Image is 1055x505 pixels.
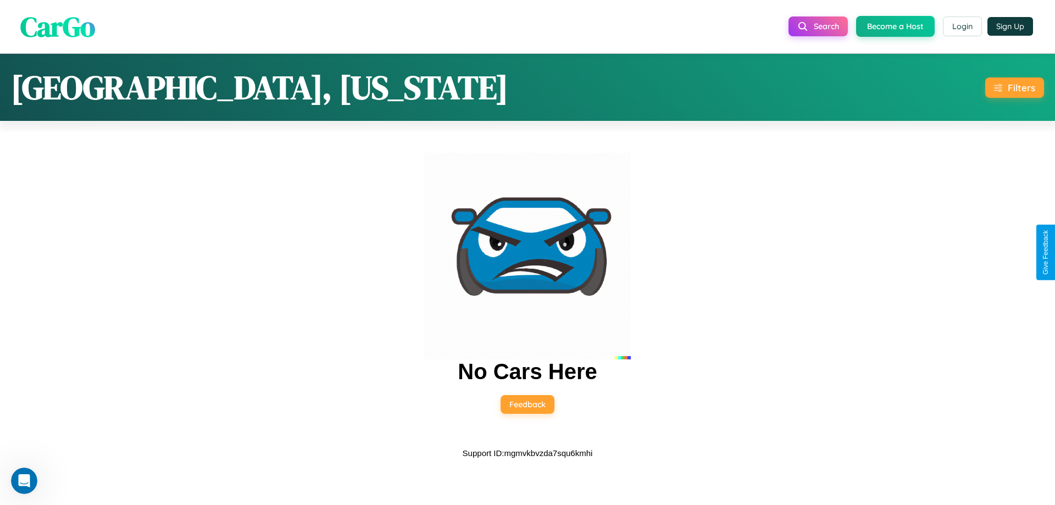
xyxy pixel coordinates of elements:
button: Sign Up [987,17,1033,36]
button: Filters [985,77,1044,98]
img: car [424,153,631,359]
span: Search [814,21,839,31]
p: Support ID: mgmvkbvzda7squ6kmhi [463,446,593,460]
h1: [GEOGRAPHIC_DATA], [US_STATE] [11,65,508,110]
h2: No Cars Here [458,359,597,384]
button: Become a Host [856,16,935,37]
span: CarGo [20,7,95,45]
div: Give Feedback [1042,230,1050,275]
button: Search [789,16,848,36]
button: Feedback [501,395,554,414]
button: Login [943,16,982,36]
div: Filters [1008,82,1035,93]
iframe: Intercom live chat [11,468,37,494]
